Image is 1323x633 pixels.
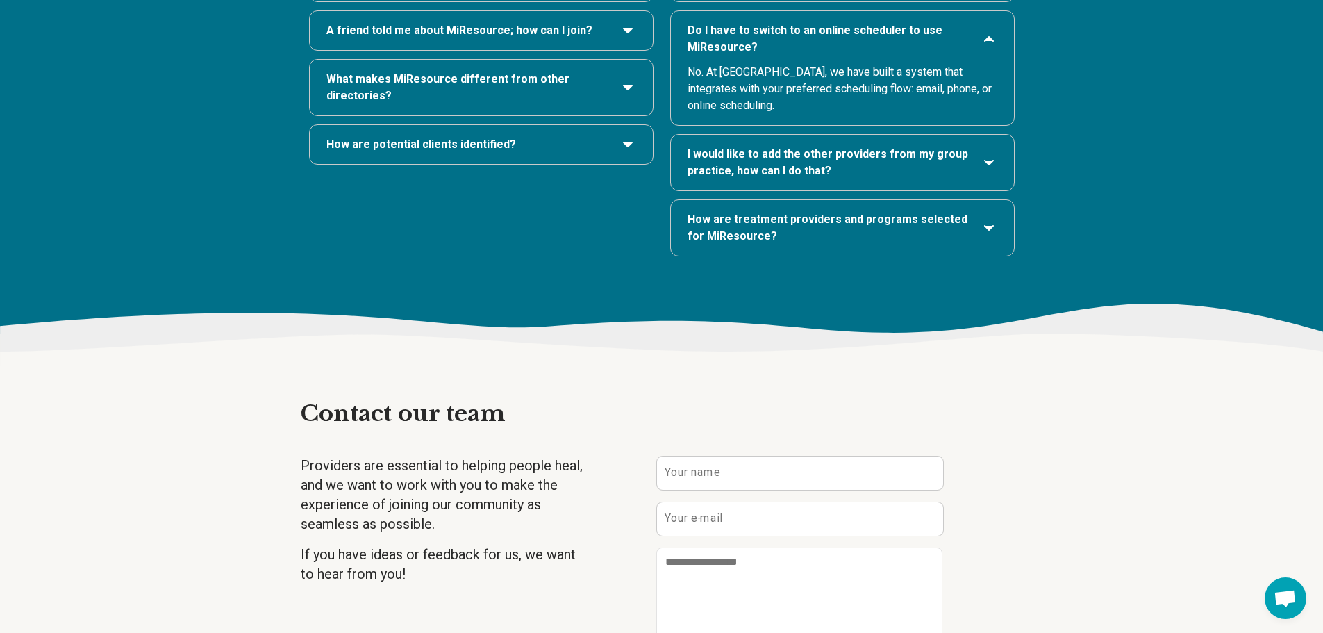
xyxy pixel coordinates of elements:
button: Do I have to switch to an online scheduler to use MiResource? [688,22,997,56]
label: Your name [665,467,720,478]
p: Providers are essential to helping people heal, and we want to work with you to make the experien... [301,456,590,534]
span: What makes MiResource different from other directories? [326,71,608,104]
h2: Contact our team [301,400,1023,429]
button: I would like to add the other providers from my group practice, how can I do that? [688,146,997,179]
span: I would like to add the other providers from my group practice, how can I do that? [688,146,970,179]
button: What makes MiResource different from other directories? [326,71,636,104]
span: Do I have to switch to an online scheduler to use MiResource? [688,22,970,56]
span: How are treatment providers and programs selected for MiResource? [688,211,970,245]
p: If you have ideas or feedback for us, we want to hear from you! [301,545,590,584]
p: No. At [GEOGRAPHIC_DATA], we have built a system that integrates with your preferred scheduling f... [688,56,997,114]
button: A friend told me about MiResource; how can I join? [326,22,636,39]
span: A friend told me about MiResource; how can I join? [326,22,592,39]
button: How are treatment providers and programs selected for MiResource? [688,211,997,245]
span: How are potential clients identified? [326,136,516,153]
label: Your e-mail [665,513,722,524]
button: How are potential clients identified? [326,136,636,153]
div: Open chat [1265,577,1306,619]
